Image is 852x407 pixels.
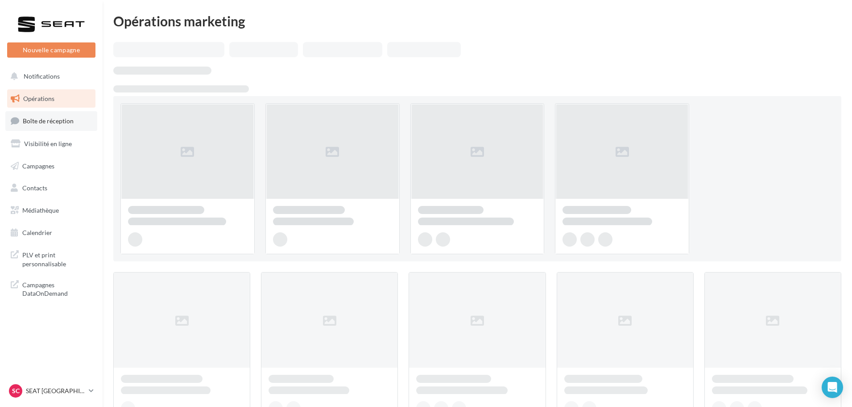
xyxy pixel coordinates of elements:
a: Boîte de réception [5,111,97,130]
span: Boîte de réception [23,117,74,125]
button: Nouvelle campagne [7,42,95,58]
span: Campagnes DataOnDemand [22,279,92,298]
a: Calendrier [5,223,97,242]
a: Contacts [5,179,97,197]
span: Notifications [24,72,60,80]
button: Notifications [5,67,94,86]
div: Open Intercom Messenger [822,377,843,398]
span: PLV et print personnalisable [22,249,92,268]
span: Opérations [23,95,54,102]
span: Visibilité en ligne [24,140,72,147]
span: SC [12,386,20,395]
p: SEAT [GEOGRAPHIC_DATA] [26,386,85,395]
a: PLV et print personnalisable [5,245,97,272]
a: Opérations [5,89,97,108]
span: Contacts [22,184,47,192]
span: Calendrier [22,229,52,236]
a: Campagnes DataOnDemand [5,275,97,302]
a: Campagnes [5,157,97,176]
a: Médiathèque [5,201,97,220]
a: SC SEAT [GEOGRAPHIC_DATA] [7,382,95,399]
div: Opérations marketing [113,14,841,28]
span: Médiathèque [22,206,59,214]
span: Campagnes [22,162,54,169]
a: Visibilité en ligne [5,134,97,153]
